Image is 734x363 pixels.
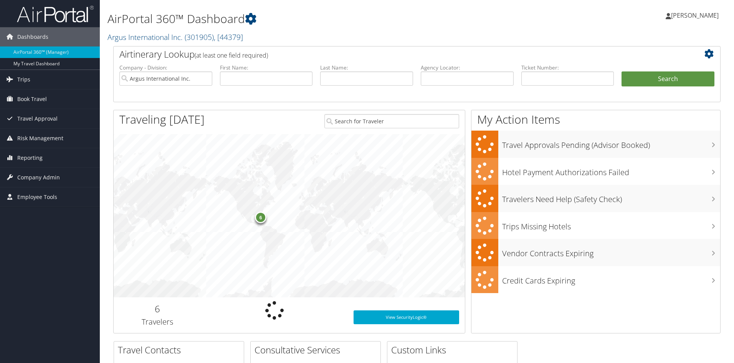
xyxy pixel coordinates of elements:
[502,217,720,232] h3: Trips Missing Hotels
[502,136,720,151] h3: Travel Approvals Pending (Advisor Booked)
[119,48,664,61] h2: Airtinerary Lookup
[17,27,48,46] span: Dashboards
[255,211,266,223] div: 6
[471,212,720,239] a: Trips Missing Hotels
[471,239,720,266] a: Vendor Contracts Expiring
[220,64,313,71] label: First Name:
[391,343,517,356] h2: Custom Links
[119,64,212,71] label: Company - Division:
[185,32,214,42] span: ( 301905 )
[107,32,243,42] a: Argus International Inc.
[502,272,720,286] h3: Credit Cards Expiring
[622,71,714,87] button: Search
[502,190,720,205] h3: Travelers Need Help (Safety Check)
[17,148,43,167] span: Reporting
[471,266,720,293] a: Credit Cards Expiring
[421,64,514,71] label: Agency Locator:
[671,11,719,20] span: [PERSON_NAME]
[17,129,63,148] span: Risk Management
[471,158,720,185] a: Hotel Payment Authorizations Failed
[107,11,520,27] h1: AirPortal 360™ Dashboard
[119,317,196,327] h3: Travelers
[17,109,58,128] span: Travel Approval
[471,111,720,128] h1: My Action Items
[255,343,380,356] h2: Consultative Services
[471,131,720,158] a: Travel Approvals Pending (Advisor Booked)
[17,5,94,23] img: airportal-logo.png
[471,185,720,212] a: Travelers Need Help (Safety Check)
[320,64,413,71] label: Last Name:
[195,51,268,60] span: (at least one field required)
[521,64,614,71] label: Ticket Number:
[119,302,196,315] h2: 6
[502,244,720,259] h3: Vendor Contracts Expiring
[17,70,30,89] span: Trips
[118,343,244,356] h2: Travel Contacts
[214,32,243,42] span: , [ 44379 ]
[354,310,459,324] a: View SecurityLogic®
[666,4,726,27] a: [PERSON_NAME]
[17,187,57,207] span: Employee Tools
[17,168,60,187] span: Company Admin
[324,114,459,128] input: Search for Traveler
[502,163,720,178] h3: Hotel Payment Authorizations Failed
[17,90,47,109] span: Book Travel
[119,111,205,128] h1: Traveling [DATE]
